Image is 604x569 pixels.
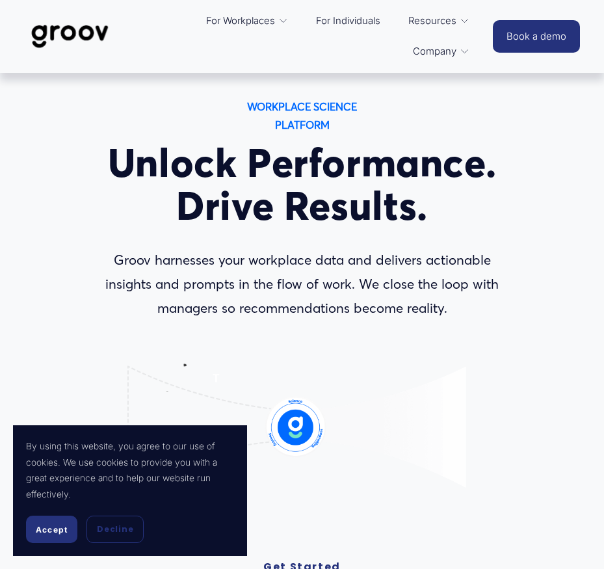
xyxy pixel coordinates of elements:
span: Decline [97,523,133,535]
strong: WORKPLACE SCIENCE PLATFORM [247,100,360,132]
a: folder dropdown [402,6,476,36]
a: For Individuals [309,6,387,36]
p: Groov harnesses your workplace data and delivers actionable insights and prompts in the flow of w... [94,248,509,320]
span: Resources [408,12,456,30]
a: Book a demo [493,20,580,53]
section: Cookie banner [13,425,247,556]
button: Accept [26,516,77,543]
button: Decline [86,516,144,543]
span: Company [413,43,456,60]
span: For Workplaces [206,12,275,30]
h1: Unlock Performance. Drive Results. [94,142,509,228]
a: folder dropdown [406,36,476,67]
a: folder dropdown [200,6,295,36]
p: By using this website, you agree to our use of cookies. We use cookies to provide you with a grea... [26,438,234,503]
img: Groov | Workplace Science Platform | Unlock Performance | Drive Results [24,15,116,58]
span: Accept [36,525,68,535]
